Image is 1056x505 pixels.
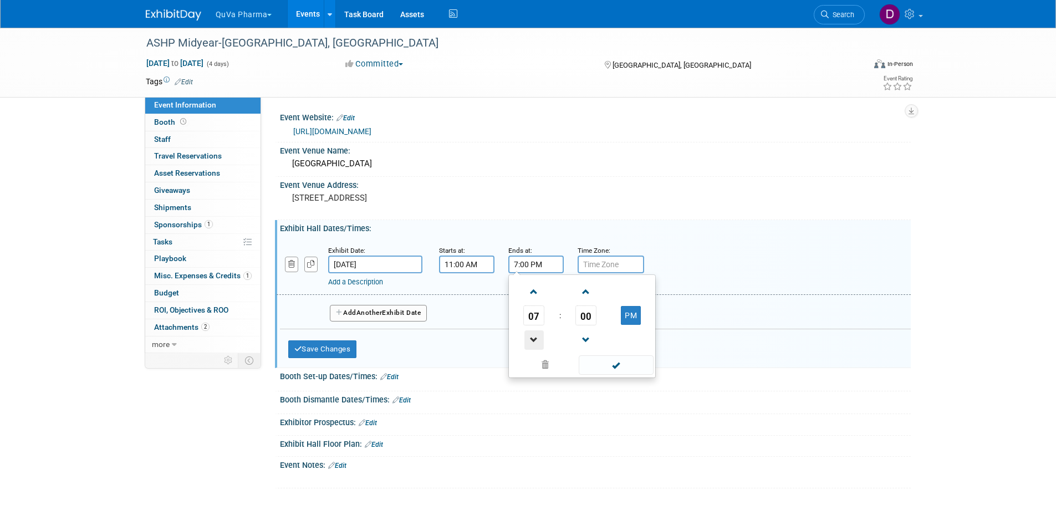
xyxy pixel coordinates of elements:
a: Staff [145,131,261,148]
div: Booth Dismantle Dates/Times: [280,391,911,406]
a: Asset Reservations [145,165,261,182]
a: Edit [175,78,193,86]
span: (4 days) [206,60,229,68]
a: Edit [328,462,346,470]
small: Exhibit Date: [328,247,365,254]
a: Decrement Hour [523,325,544,354]
div: Event Venue Name: [280,142,911,156]
div: Event Notes: [280,457,911,471]
small: Ends at: [508,247,532,254]
input: Start Time [439,256,494,273]
a: Edit [365,441,383,448]
span: [GEOGRAPHIC_DATA], [GEOGRAPHIC_DATA] [613,61,751,69]
a: Edit [380,373,399,381]
span: Staff [154,135,171,144]
div: Event Venue Address: [280,177,911,191]
button: PM [621,306,641,325]
a: Tasks [145,234,261,251]
input: Time Zone [578,256,644,273]
span: Booth [154,118,188,126]
a: Giveaways [145,182,261,199]
a: Decrement Minute [575,325,596,354]
span: 1 [205,220,213,228]
input: Date [328,256,422,273]
a: ROI, Objectives & ROO [145,302,261,319]
span: to [170,59,180,68]
a: Edit [336,114,355,122]
span: ROI, Objectives & ROO [154,305,228,314]
pre: [STREET_ADDRESS] [292,193,530,203]
a: Increment Minute [575,277,596,305]
span: 1 [243,272,252,280]
a: Increment Hour [523,277,544,305]
button: AddAnotherExhibit Date [330,305,427,322]
a: Event Information [145,97,261,114]
span: Playbook [154,254,186,263]
span: Shipments [154,203,191,212]
a: Booth [145,114,261,131]
span: Tasks [153,237,172,246]
span: more [152,340,170,349]
span: Sponsorships [154,220,213,229]
a: Search [814,5,865,24]
span: Travel Reservations [154,151,222,160]
a: Add a Description [328,278,383,286]
small: Time Zone: [578,247,610,254]
a: Playbook [145,251,261,267]
img: Danielle Mitchell [879,4,900,25]
a: Done [578,358,654,374]
div: Booth Set-up Dates/Times: [280,368,911,382]
span: Asset Reservations [154,169,220,177]
a: Clear selection [511,358,580,373]
div: Exhibit Hall Floor Plan: [280,436,911,450]
a: Shipments [145,200,261,216]
div: Exhibit Hall Dates/Times: [280,220,911,234]
span: Pick Hour [523,305,544,325]
div: [GEOGRAPHIC_DATA] [288,155,902,172]
span: Search [829,11,854,19]
div: Event Website: [280,109,911,124]
a: Edit [392,396,411,404]
span: Giveaways [154,186,190,195]
span: Event Information [154,100,216,109]
a: Attachments2 [145,319,261,336]
div: Event Format [799,58,914,74]
span: Another [356,309,382,317]
button: Save Changes [288,340,357,358]
a: Edit [359,419,377,427]
a: Sponsorships1 [145,217,261,233]
img: Format-Inperson.png [874,59,885,68]
span: Pick Minute [575,305,596,325]
span: Budget [154,288,179,297]
a: Budget [145,285,261,302]
span: Attachments [154,323,210,331]
input: End Time [508,256,564,273]
div: Exhibitor Prospectus: [280,414,911,429]
span: 2 [201,323,210,331]
div: Event Rating [882,76,912,81]
span: [DATE] [DATE] [146,58,204,68]
td: Toggle Event Tabs [238,353,261,368]
td: Personalize Event Tab Strip [219,353,238,368]
td: Tags [146,76,193,87]
a: Travel Reservations [145,148,261,165]
div: In-Person [887,60,913,68]
td: : [557,305,563,325]
small: Starts at: [439,247,465,254]
a: Misc. Expenses & Credits1 [145,268,261,284]
button: Committed [341,58,407,70]
span: Misc. Expenses & Credits [154,271,252,280]
img: ExhibitDay [146,9,201,21]
a: more [145,336,261,353]
span: Booth not reserved yet [178,118,188,126]
a: [URL][DOMAIN_NAME] [293,127,371,136]
div: ASHP Midyear-[GEOGRAPHIC_DATA], [GEOGRAPHIC_DATA] [142,33,848,53]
